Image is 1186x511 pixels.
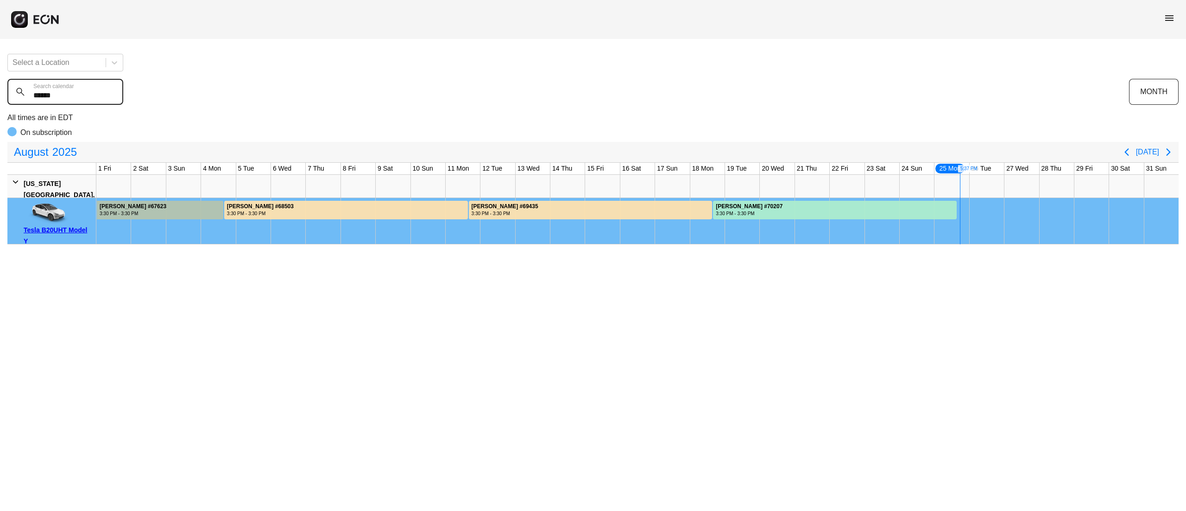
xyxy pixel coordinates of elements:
[8,143,82,161] button: August2025
[24,178,95,211] div: [US_STATE][GEOGRAPHIC_DATA], [GEOGRAPHIC_DATA]
[236,163,256,174] div: 5 Tue
[227,203,294,210] div: [PERSON_NAME] #68503
[713,198,957,219] div: Rented for 7 days by Anthonysia FairleyMack Current status is rental
[900,163,924,174] div: 24 Sun
[446,163,471,174] div: 11 Mon
[7,112,1179,123] p: All times are in EDT
[96,163,113,174] div: 1 Fri
[1159,143,1178,161] button: Next page
[100,203,166,210] div: [PERSON_NAME] #67623
[1164,13,1175,24] span: menu
[24,224,93,247] div: Tesla B20UHT Model Y
[585,163,606,174] div: 15 Fri
[306,163,326,174] div: 7 Thu
[1040,163,1063,174] div: 28 Thu
[1129,79,1179,105] button: MONTH
[760,163,786,174] div: 20 Wed
[201,163,223,174] div: 4 Mon
[865,163,887,174] div: 23 Sat
[20,127,72,138] p: On subscription
[1109,163,1131,174] div: 30 Sat
[1004,163,1030,174] div: 27 Wed
[271,163,293,174] div: 6 Wed
[227,210,294,217] div: 3:30 PM - 3:30 PM
[480,163,504,174] div: 12 Tue
[166,163,187,174] div: 3 Sun
[50,143,79,161] span: 2025
[1117,143,1136,161] button: Previous page
[411,163,435,174] div: 10 Sun
[1136,144,1159,160] button: [DATE]
[341,163,358,174] div: 8 Fri
[33,83,74,90] label: Search calendar
[620,163,643,174] div: 16 Sat
[376,163,395,174] div: 9 Sat
[472,210,538,217] div: 3:30 PM - 3:30 PM
[100,210,166,217] div: 3:30 PM - 3:30 PM
[12,143,50,161] span: August
[472,203,538,210] div: [PERSON_NAME] #69435
[96,198,224,219] div: Rented for 7 days by Anthonysia FairleyMack Current status is completed
[24,201,70,224] img: car
[131,163,150,174] div: 2 Sat
[725,163,749,174] div: 19 Tue
[690,163,716,174] div: 18 Mon
[516,163,542,174] div: 13 Wed
[550,163,574,174] div: 14 Thu
[970,163,993,174] div: 26 Tue
[468,198,713,219] div: Rented for 7 days by Anthonysia FairleyMack Current status is billable
[934,163,965,174] div: 25 Mon
[655,163,679,174] div: 17 Sun
[795,163,819,174] div: 21 Thu
[1144,163,1168,174] div: 31 Sun
[716,203,782,210] div: [PERSON_NAME] #70207
[830,163,850,174] div: 22 Fri
[1074,163,1095,174] div: 29 Fri
[716,210,782,217] div: 3:30 PM - 3:30 PM
[224,198,468,219] div: Rented for 7 days by Anthonysia FairleyMack Current status is billable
